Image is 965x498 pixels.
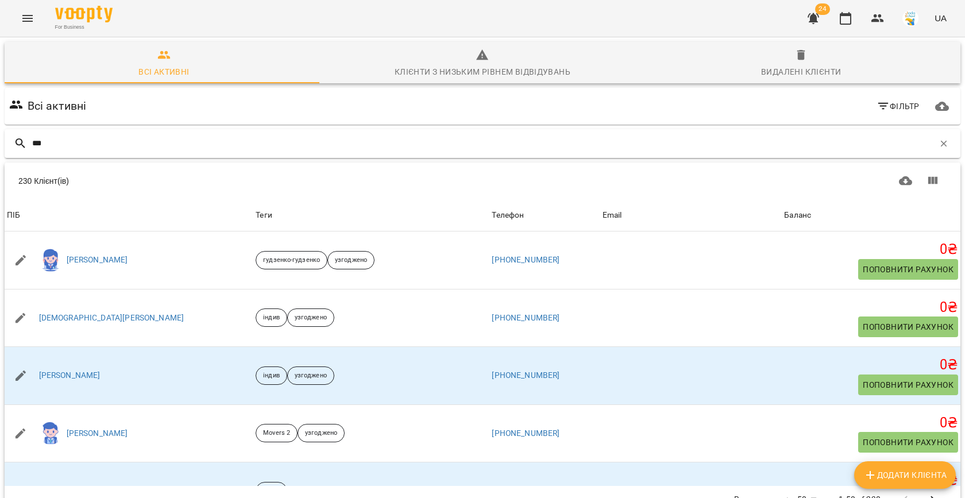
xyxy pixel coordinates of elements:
span: Телефон [492,209,597,222]
a: [PHONE_NUMBER] [492,313,559,322]
p: Movers 2 [263,428,290,438]
div: Movers 2 [256,424,298,442]
button: Menu [14,5,41,32]
img: Voopty Logo [55,6,113,22]
p: гудзенко-гудзенко [263,256,320,265]
button: Поповнити рахунок [858,316,958,337]
button: Завантажити CSV [892,167,920,195]
div: індив [256,308,287,327]
a: [PHONE_NUMBER] [492,370,559,380]
a: [DEMOGRAPHIC_DATA][PERSON_NAME] [39,312,184,324]
a: [PHONE_NUMBER] [492,255,559,264]
p: узгоджено [295,371,327,381]
span: For Business [55,24,113,31]
p: узгоджено [295,313,327,323]
span: 24 [815,3,830,15]
button: Додати клієнта [854,461,956,489]
span: Додати клієнта [863,468,947,482]
button: Поповнити рахунок [858,375,958,395]
h5: 0 ₴ [784,414,958,432]
img: 74dea86e6e045e01ef442293a8be8b5a.png [39,422,62,445]
a: [PERSON_NAME] [39,370,101,381]
div: узгоджено [327,251,375,269]
div: Телефон [492,209,524,222]
div: Всі активні [138,65,189,79]
h6: Всі активні [28,97,87,115]
div: ПІБ [7,209,20,222]
div: Sort [784,209,811,222]
p: узгоджено [305,428,337,438]
button: UA [930,7,951,29]
span: Поповнити рахунок [863,378,954,392]
span: UA [935,12,947,24]
button: Фільтр [872,96,924,117]
span: Фільтр [877,99,920,113]
p: індив [263,313,280,323]
h5: 0 ₴ [784,472,958,489]
div: Баланс [784,209,811,222]
div: Sort [7,209,20,222]
button: Показати колонки [919,167,947,195]
div: Sort [492,209,524,222]
button: Поповнити рахунок [858,432,958,453]
div: Теги [256,209,487,222]
div: Видалені клієнти [761,65,841,79]
span: Поповнити рахунок [863,320,954,334]
p: індив [263,371,280,381]
div: узгоджено [298,424,345,442]
div: 230 Клієнт(ів) [18,175,480,187]
h5: 0 ₴ [784,356,958,374]
div: індив [256,366,287,385]
span: Баланс [784,209,958,222]
div: узгоджено [287,308,334,327]
div: узгоджено [287,366,334,385]
img: 38072b7c2e4bcea27148e267c0c485b2.jpg [902,10,918,26]
a: [PERSON_NAME] [67,254,128,266]
span: ПІБ [7,209,251,222]
h5: 0 ₴ [784,241,958,258]
span: Email [603,209,780,222]
div: Table Toolbar [5,163,960,199]
div: гудзенко-гудзенко [256,251,327,269]
h5: 0 ₴ [784,299,958,316]
img: 9a20e5624958de7994d5f7f274d13f92.png [39,249,62,272]
span: Поповнити рахунок [863,435,954,449]
div: Email [603,209,622,222]
p: узгоджено [335,256,367,265]
div: Клієнти з низьким рівнем відвідувань [395,65,570,79]
button: Поповнити рахунок [858,259,958,280]
a: [PHONE_NUMBER] [492,428,559,438]
span: Поповнити рахунок [863,262,954,276]
a: [PERSON_NAME] [67,428,128,439]
div: Sort [603,209,622,222]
